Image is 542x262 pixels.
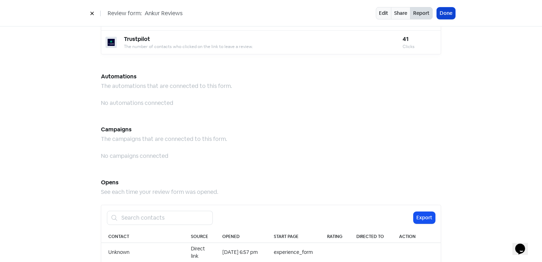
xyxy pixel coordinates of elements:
[101,71,441,82] h5: Automations
[124,43,403,50] div: The number of contacts who clicked on the link to leave a review.
[101,152,441,160] div: No campaigns connected
[437,7,455,19] button: Done
[215,231,267,243] th: Opened
[391,7,410,19] a: Share
[184,243,215,262] td: Direct link
[101,188,441,196] div: See each time your review form was opened.
[403,35,409,43] b: 41
[101,82,441,90] div: The automations that are connected to this form.
[101,243,184,262] td: Unknown
[403,43,436,50] div: Clicks
[101,135,441,143] div: The campaigns that are connected to this form.
[108,9,142,18] span: Review form:
[349,231,392,243] th: Directed to
[414,212,435,224] button: Export
[117,211,213,225] input: Search contacts
[320,231,349,243] th: Rating
[512,234,535,255] iframe: chat widget
[267,243,320,262] td: experience_form
[124,35,150,43] b: Trustpilot
[101,124,441,135] h5: Campaigns
[267,231,320,243] th: Start page
[376,7,391,19] a: Edit
[101,177,441,188] h5: Opens
[108,39,115,46] img: trustpilot.png
[410,7,433,19] button: Report
[101,231,184,243] th: Contact
[184,231,215,243] th: Source
[101,99,441,107] div: No automations connected
[215,243,267,262] td: [DATE] 6:57 pm
[392,231,441,243] th: Action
